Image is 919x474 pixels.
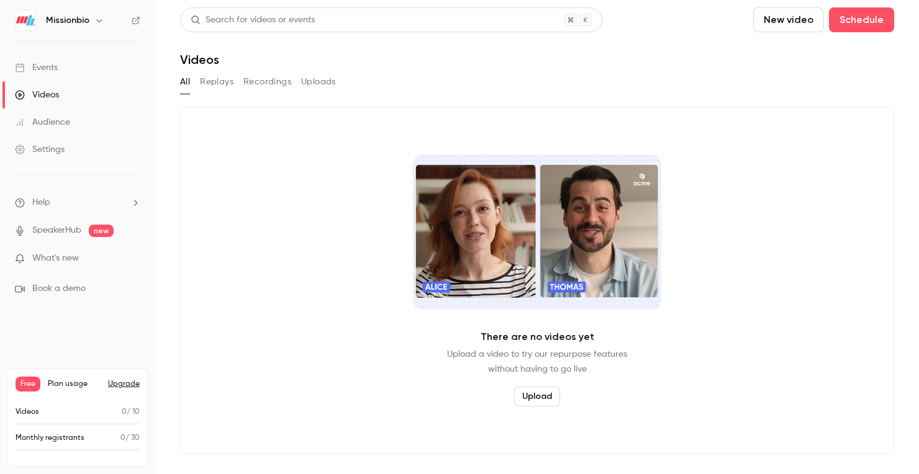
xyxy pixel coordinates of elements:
[15,89,59,101] div: Videos
[122,408,127,416] span: 0
[32,196,50,209] span: Help
[48,379,101,389] span: Plan usage
[16,377,40,391] span: Free
[753,7,824,32] button: New video
[481,329,594,344] p: There are no videos yet
[243,72,291,92] button: Recordings
[32,252,79,265] span: What's new
[180,72,190,92] button: All
[16,11,35,30] img: Missionbio
[829,7,894,32] button: Schedule
[122,406,140,418] p: / 10
[46,14,89,27] h6: Missionbio
[180,7,894,467] section: Videos
[15,143,65,156] div: Settings
[89,225,114,237] span: new
[108,379,140,389] button: Upgrade
[200,72,233,92] button: Replays
[514,387,560,406] button: Upload
[32,282,86,295] span: Book a demo
[15,196,140,209] li: help-dropdown-opener
[191,14,315,27] div: Search for videos or events
[15,116,70,128] div: Audience
[125,253,140,264] iframe: Noticeable Trigger
[15,61,58,74] div: Events
[32,224,81,237] a: SpeakerHub
[16,432,84,444] p: Monthly registrants
[180,52,219,67] h1: Videos
[301,72,336,92] button: Uploads
[120,434,125,442] span: 0
[16,406,39,418] p: Videos
[120,432,140,444] p: / 30
[447,347,627,377] p: Upload a video to try our repurpose features without having to go live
